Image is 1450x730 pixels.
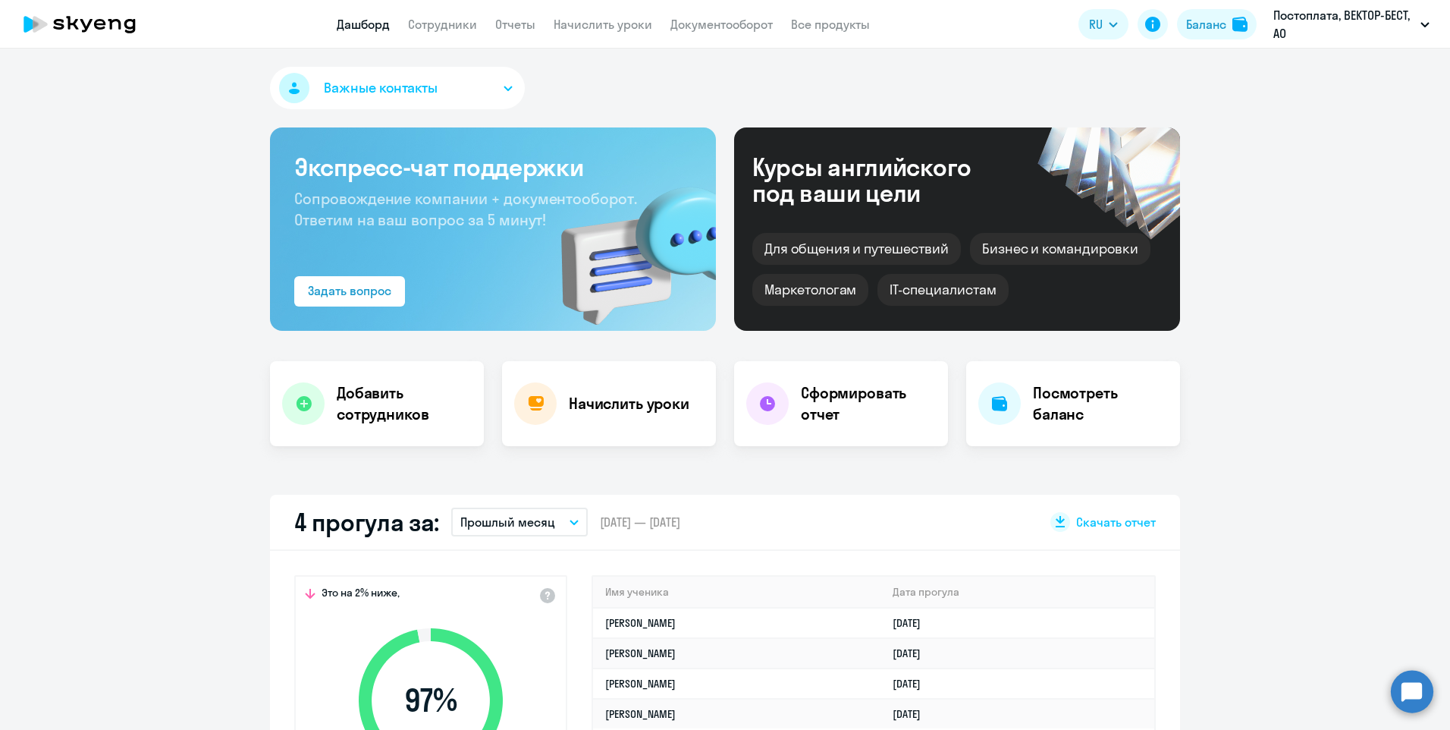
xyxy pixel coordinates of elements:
[294,507,439,537] h2: 4 прогула за:
[605,616,676,630] a: [PERSON_NAME]
[880,577,1154,608] th: Дата прогула
[877,274,1008,306] div: IT-специалистам
[893,616,933,630] a: [DATE]
[1078,9,1128,39] button: RU
[791,17,870,32] a: Все продукты
[1089,15,1103,33] span: RU
[1177,9,1257,39] button: Балансbalance
[593,577,880,608] th: Имя ученика
[495,17,535,32] a: Отчеты
[752,233,961,265] div: Для общения и путешествий
[322,586,400,604] span: Это на 2% ниже,
[670,17,773,32] a: Документооборот
[294,152,692,182] h3: Экспресс-чат поддержки
[294,276,405,307] button: Задать вопрос
[1232,17,1248,32] img: balance
[451,508,588,536] button: Прошлый месяц
[605,677,676,691] a: [PERSON_NAME]
[1186,15,1226,33] div: Баланс
[1076,514,1156,530] span: Скачать отчет
[554,17,652,32] a: Начислить уроки
[539,160,716,331] img: bg-img
[408,17,477,32] a: Сотрудники
[600,514,680,530] span: [DATE] — [DATE]
[893,707,933,721] a: [DATE]
[344,682,518,719] span: 97 %
[460,513,555,531] p: Прошлый месяц
[605,707,676,721] a: [PERSON_NAME]
[801,382,936,425] h4: Сформировать отчет
[324,78,438,98] span: Важные контакты
[1033,382,1168,425] h4: Посмотреть баланс
[605,647,676,660] a: [PERSON_NAME]
[337,382,472,425] h4: Добавить сотрудников
[752,154,1012,206] div: Курсы английского под ваши цели
[1273,6,1414,42] p: Постоплата, ВЕКТОР-БЕСТ, АО
[893,647,933,660] a: [DATE]
[1266,6,1437,42] button: Постоплата, ВЕКТОР-БЕСТ, АО
[270,67,525,109] button: Важные контакты
[308,282,391,300] div: Задать вопрос
[337,17,390,32] a: Дашборд
[294,189,637,229] span: Сопровождение компании + документооборот. Ответим на ваш вопрос за 5 минут!
[569,393,689,414] h4: Начислить уроки
[970,233,1150,265] div: Бизнес и командировки
[752,274,868,306] div: Маркетологам
[893,677,933,691] a: [DATE]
